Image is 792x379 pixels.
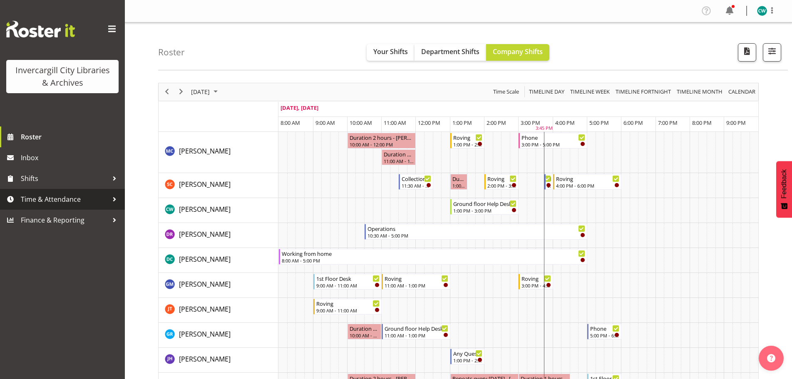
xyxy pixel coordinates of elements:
[179,255,231,264] span: [PERSON_NAME]
[315,119,335,126] span: 9:00 AM
[179,329,231,339] span: [PERSON_NAME]
[487,119,506,126] span: 2:00 PM
[179,329,231,339] a: [PERSON_NAME]
[316,307,380,314] div: 9:00 AM - 11:00 AM
[453,349,482,357] div: Any Questions
[492,87,520,97] span: Time Scale
[421,47,479,56] span: Department Shifts
[385,332,448,339] div: 11:00 AM - 1:00 PM
[452,182,465,189] div: 1:00 PM - 1:30 PM
[179,304,231,314] a: [PERSON_NAME]
[316,299,380,307] div: Roving
[776,161,792,218] button: Feedback - Show survey
[373,47,408,56] span: Your Shifts
[282,249,585,258] div: Working from home
[521,282,551,289] div: 3:00 PM - 4:00 PM
[188,83,223,101] div: September 17, 2025
[492,87,521,97] button: Time Scale
[6,21,75,37] img: Rosterit website logo
[385,324,448,332] div: Ground floor Help Desk
[190,87,211,97] span: [DATE]
[676,87,723,97] span: Timeline Month
[159,348,278,373] td: Jill Harpur resource
[384,158,414,164] div: 11:00 AM - 12:00 PM
[159,248,278,273] td: Donald Cunningham resource
[399,174,433,190] div: Bean Casey"s event - Collections Begin From Wednesday, September 17, 2025 at 11:30:00 AM GMT+12:0...
[179,146,231,156] span: [PERSON_NAME]
[493,47,543,56] span: Company Shifts
[519,274,553,290] div: Gabriel McKay Smith"s event - Roving Begin From Wednesday, September 17, 2025 at 3:00:00 PM GMT+1...
[384,119,406,126] span: 11:00 AM
[486,44,549,61] button: Company Shifts
[159,323,278,348] td: Grace Roscoe-Squires resource
[313,274,382,290] div: Gabriel McKay Smith"s event - 1st Floor Desk Begin From Wednesday, September 17, 2025 at 9:00:00 ...
[179,279,231,289] a: [PERSON_NAME]
[556,174,620,183] div: Roving
[521,141,585,148] div: 3:00 PM - 5:00 PM
[365,224,587,240] div: Debra Robinson"s event - Operations Begin From Wednesday, September 17, 2025 at 10:30:00 AM GMT+1...
[179,204,231,214] a: [PERSON_NAME]
[385,282,448,289] div: 11:00 AM - 1:00 PM
[179,230,231,239] span: [PERSON_NAME]
[279,249,587,265] div: Donald Cunningham"s event - Working from home Begin From Wednesday, September 17, 2025 at 8:00:00...
[453,357,482,364] div: 1:00 PM - 2:00 PM
[487,174,516,183] div: Roving
[587,324,621,339] div: Grace Roscoe-Squires"s event - Phone Begin From Wednesday, September 17, 2025 at 5:00:00 PM GMT+1...
[179,254,231,264] a: [PERSON_NAME]
[544,174,553,190] div: Bean Casey"s event - New book tagging Begin From Wednesday, September 17, 2025 at 3:45:00 PM GMT+...
[556,182,620,189] div: 4:00 PM - 6:00 PM
[367,44,415,61] button: Your Shifts
[179,354,231,364] span: [PERSON_NAME]
[160,83,174,101] div: previous period
[385,274,448,282] div: Roving
[450,199,519,215] div: Catherine Wilson"s event - Ground floor Help Desk Begin From Wednesday, September 17, 2025 at 1:0...
[348,133,416,149] div: Aurora Catu"s event - Duration 2 hours - Aurora Catu Begin From Wednesday, September 17, 2025 at ...
[382,149,416,165] div: Aurora Catu"s event - Duration 1 hours - Aurora Catu Begin From Wednesday, September 17, 2025 at ...
[569,87,611,97] span: Timeline Week
[348,324,381,339] div: Grace Roscoe-Squires"s event - Duration 0 hours - Grace Roscoe-Squires Begin From Wednesday, Sept...
[569,87,611,97] button: Timeline Week
[521,274,551,282] div: Roving
[453,207,517,214] div: 1:00 PM - 3:00 PM
[727,87,757,97] button: Month
[763,43,781,62] button: Filter Shifts
[415,44,486,61] button: Department Shifts
[553,174,622,190] div: Bean Casey"s event - Roving Begin From Wednesday, September 17, 2025 at 4:00:00 PM GMT+12:00 Ends...
[757,6,767,16] img: catherine-wilson11657.jpg
[484,174,519,190] div: Bean Casey"s event - Roving Begin From Wednesday, September 17, 2025 at 2:00:00 PM GMT+12:00 Ends...
[521,119,540,126] span: 3:00 PM
[727,87,756,97] span: calendar
[159,198,278,223] td: Catherine Wilson resource
[547,174,551,183] div: New book tagging
[384,150,414,158] div: Duration 1 hours - [PERSON_NAME]
[15,64,110,89] div: Invercargill City Libraries & Archives
[450,349,484,364] div: Jill Harpur"s event - Any Questions Begin From Wednesday, September 17, 2025 at 1:00:00 PM GMT+12...
[159,132,278,173] td: Aurora Catu resource
[536,125,553,132] div: 3:45 PM
[159,173,278,198] td: Bean Casey resource
[367,224,585,233] div: Operations
[179,229,231,239] a: [PERSON_NAME]
[179,180,231,189] span: [PERSON_NAME]
[521,133,585,141] div: Phone
[367,232,585,239] div: 10:30 AM - 5:00 PM
[281,104,318,111] span: [DATE], [DATE]
[726,119,746,126] span: 9:00 PM
[161,87,173,97] button: Previous
[350,133,414,141] div: Duration 2 hours - [PERSON_NAME]
[402,182,431,189] div: 11:30 AM - 12:30 PM
[159,298,278,323] td: Glen Tomlinson resource
[313,299,382,315] div: Glen Tomlinson"s event - Roving Begin From Wednesday, September 17, 2025 at 9:00:00 AM GMT+12:00 ...
[21,131,121,143] span: Roster
[350,324,379,332] div: Duration 0 hours - [PERSON_NAME]
[350,141,414,148] div: 10:00 AM - 12:00 PM
[590,324,619,332] div: Phone
[179,354,231,364] a: [PERSON_NAME]
[590,332,619,339] div: 5:00 PM - 6:00 PM
[316,282,380,289] div: 9:00 AM - 11:00 AM
[692,119,712,126] span: 8:00 PM
[159,273,278,298] td: Gabriel McKay Smith resource
[281,119,300,126] span: 8:00 AM
[316,274,380,282] div: 1st Floor Desk
[623,119,643,126] span: 6:00 PM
